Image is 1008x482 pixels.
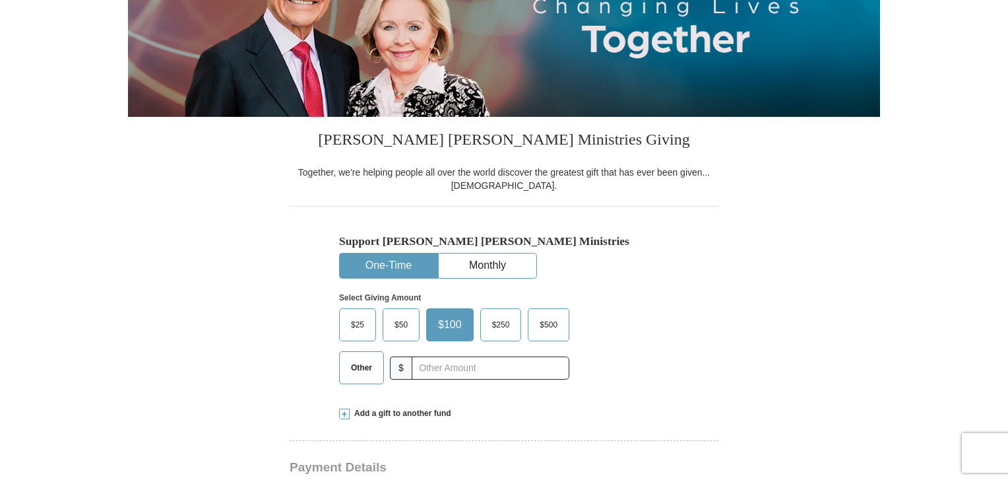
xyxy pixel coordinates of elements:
h3: [PERSON_NAME] [PERSON_NAME] Ministries Giving [290,117,718,166]
div: Together, we're helping people all over the world discover the greatest gift that has ever been g... [290,166,718,192]
button: One-Time [340,254,437,278]
input: Other Amount [412,357,569,380]
button: Monthly [439,254,536,278]
h3: Payment Details [290,460,626,475]
span: $100 [431,315,468,335]
span: Add a gift to another fund [350,408,451,419]
span: $25 [344,315,371,335]
span: $50 [388,315,414,335]
span: $500 [533,315,564,335]
span: $250 [486,315,517,335]
strong: Select Giving Amount [339,293,421,302]
span: Other [344,358,379,378]
h5: Support [PERSON_NAME] [PERSON_NAME] Ministries [339,234,669,248]
span: $ [390,357,412,380]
